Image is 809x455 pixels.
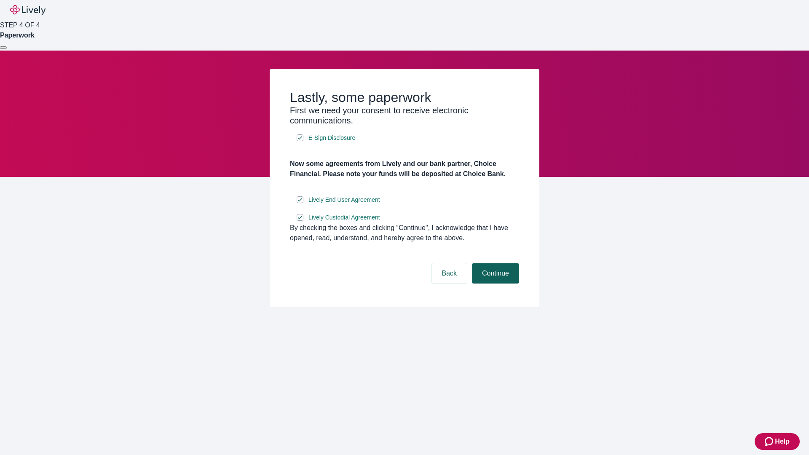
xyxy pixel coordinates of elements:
span: Lively End User Agreement [308,195,380,204]
span: Help [775,436,790,447]
svg: Zendesk support icon [765,436,775,447]
a: e-sign disclosure document [307,133,357,143]
h4: Now some agreements from Lively and our bank partner, Choice Financial. Please note your funds wi... [290,159,519,179]
h2: Lastly, some paperwork [290,89,519,105]
div: By checking the boxes and clicking “Continue", I acknowledge that I have opened, read, understand... [290,223,519,243]
h3: First we need your consent to receive electronic communications. [290,105,519,126]
button: Zendesk support iconHelp [755,433,800,450]
span: Lively Custodial Agreement [308,213,380,222]
a: e-sign disclosure document [307,195,382,205]
button: Back [431,263,467,284]
img: Lively [10,5,46,15]
span: E-Sign Disclosure [308,134,355,142]
button: Continue [472,263,519,284]
a: e-sign disclosure document [307,212,382,223]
